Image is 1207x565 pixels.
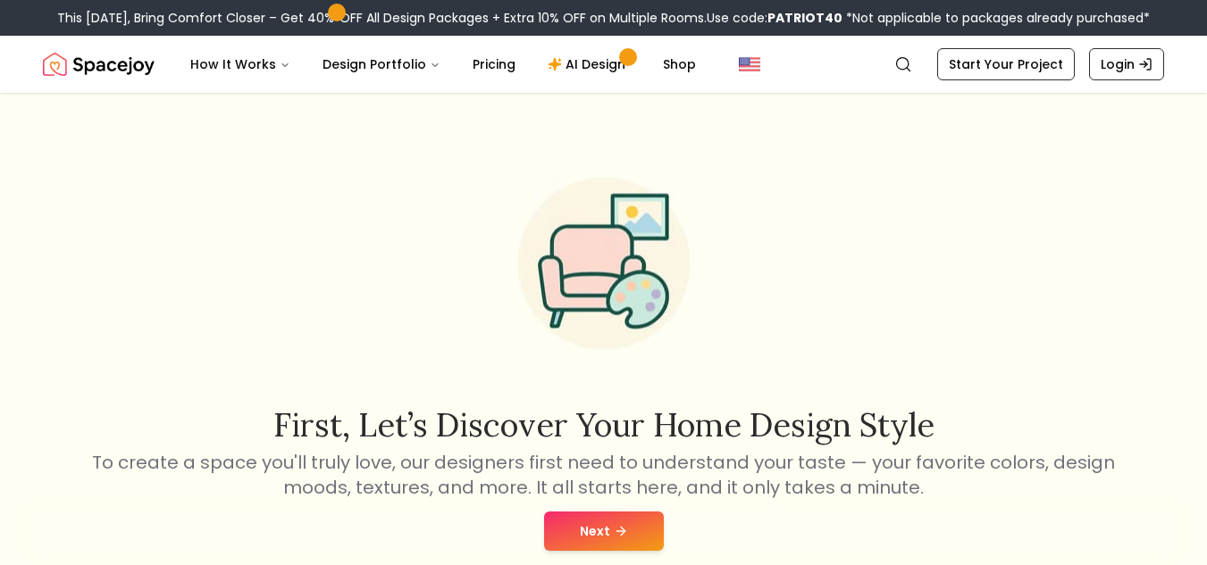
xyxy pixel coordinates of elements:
[937,48,1075,80] a: Start Your Project
[490,149,718,378] img: Start Style Quiz Illustration
[649,46,710,82] a: Shop
[43,46,155,82] img: Spacejoy Logo
[308,46,455,82] button: Design Portfolio
[458,46,530,82] a: Pricing
[544,511,664,551] button: Next
[707,9,842,27] span: Use code:
[176,46,305,82] button: How It Works
[739,54,760,75] img: United States
[533,46,645,82] a: AI Design
[89,450,1119,500] p: To create a space you'll truly love, our designers first need to understand your taste — your fav...
[89,407,1119,443] h2: First, let’s discover your home design style
[767,9,842,27] b: PATRIOT40
[57,9,1150,27] div: This [DATE], Bring Comfort Closer – Get 40% OFF All Design Packages + Extra 10% OFF on Multiple R...
[43,46,155,82] a: Spacejoy
[176,46,710,82] nav: Main
[43,36,1164,93] nav: Global
[842,9,1150,27] span: *Not applicable to packages already purchased*
[1089,48,1164,80] a: Login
